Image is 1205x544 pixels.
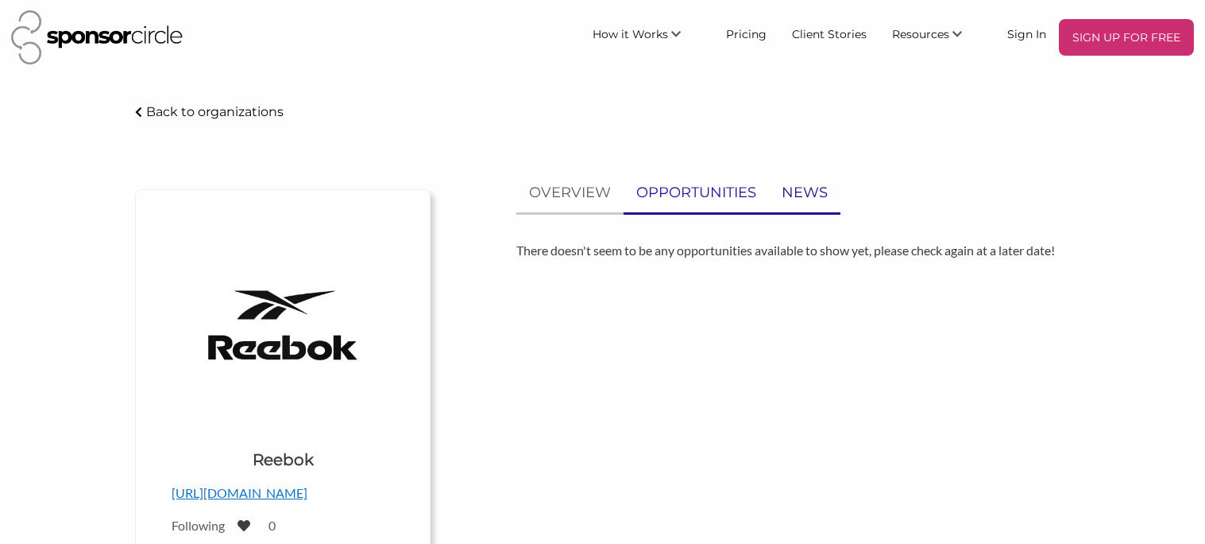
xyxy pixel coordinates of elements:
[172,518,227,533] label: Following
[172,214,394,437] img: Reebok Logo
[636,181,756,204] p: OPPORTUNITIES
[879,19,995,56] li: Resources
[779,19,879,48] a: Client Stories
[593,27,668,41] span: How it Works
[11,10,183,64] img: Sponsor Circle Logo
[146,104,284,119] p: Back to organizations
[172,483,394,503] p: [URL][DOMAIN_NAME]
[713,19,779,48] a: Pricing
[1065,25,1188,49] p: SIGN UP FOR FREE
[995,19,1059,48] a: Sign In
[268,518,276,533] label: 0
[529,181,611,204] p: OVERVIEW
[580,19,713,56] li: How it Works
[253,449,314,471] h1: Reebok
[782,181,828,204] p: NEWS
[892,27,949,41] span: Resources
[516,240,1070,261] p: There doesn't seem to be any opportunities available to show yet, please check again at a later d...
